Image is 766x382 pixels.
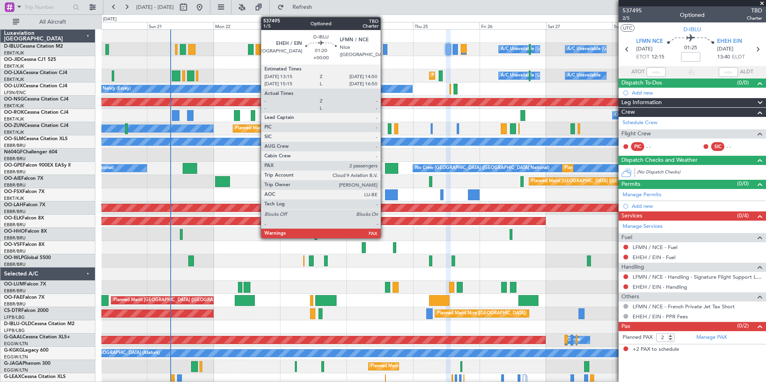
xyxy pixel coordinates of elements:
div: Planned Maint [GEOGRAPHIC_DATA] ([GEOGRAPHIC_DATA] National) [113,294,258,306]
a: G-LEAXCessna Citation XLS [4,374,66,379]
a: OO-NSGCessna Citation CJ4 [4,97,69,102]
span: G-JAGA [4,361,22,366]
div: Sat 27 [546,22,613,29]
button: All Aircraft [9,16,87,28]
a: OO-LXACessna Citation CJ4 [4,70,67,75]
a: D-IBLUCessna Citation M2 [4,44,63,49]
span: ATOT [631,68,645,76]
div: A/C Unavailable [GEOGRAPHIC_DATA] (Ataturk) [60,347,160,359]
button: Refresh [274,1,322,14]
span: TBD [747,6,762,15]
a: LFMN / NCE - French Private Jet Tax Short [633,303,735,310]
span: G-GAAL [4,335,22,340]
a: OO-ZUNCessna Citation CJ4 [4,123,69,128]
span: Services [621,211,642,221]
span: D-IBLU-OLD [4,322,31,326]
a: OO-GPEFalcon 900EX EASy II [4,163,71,168]
span: G-LEAX [4,374,21,379]
span: OO-VSF [4,242,22,247]
span: Leg Information [621,98,662,107]
a: EBKT/KJK [4,129,24,135]
div: Planned Maint Kortrijk-[GEOGRAPHIC_DATA] [235,123,329,135]
a: OO-SLMCessna Citation XLS [4,137,68,141]
a: OO-ROKCessna Citation CJ4 [4,110,69,115]
a: G-JAGAPhenom 300 [4,361,50,366]
span: [DATE] [636,45,653,53]
a: OO-LAHFalcon 7X [4,203,45,207]
span: OO-ZUN [4,123,24,128]
span: OO-FSX [4,189,22,194]
span: ELDT [732,53,745,61]
span: Dispatch Checks and Weather [621,156,697,165]
span: 537495 [623,6,642,15]
div: SIC [711,142,724,151]
span: Others [621,292,639,302]
a: G-KGKGLegacy 600 [4,348,48,353]
a: EBKT/KJK [4,63,24,69]
div: A/C Unavailable [567,70,601,82]
div: Mon 22 [214,22,280,29]
span: Pax [621,322,630,331]
span: (0/2) [737,322,749,330]
div: (No Dispatch Checks) [637,169,766,177]
a: OO-JIDCessna CJ1 525 [4,57,56,62]
a: Manage Permits [623,191,661,199]
div: Thu 25 [413,22,480,29]
span: OO-LAH [4,203,23,207]
span: OO-NSG [4,97,24,102]
div: Sun 28 [612,22,679,29]
div: Add new [632,89,762,96]
a: EBBR/BRU [4,261,26,267]
span: [DATE] [717,45,734,53]
div: No Crew [GEOGRAPHIC_DATA] ([GEOGRAPHIC_DATA] National) [415,162,549,174]
div: Owner [567,334,581,346]
a: G-GAALCessna Citation XLS+ [4,335,70,340]
span: OO-GPE [4,163,23,168]
a: EBBR/BRU [4,288,26,294]
a: EBBR/BRU [4,301,26,307]
div: Sun 21 [147,22,214,29]
div: A/C Unavailable [GEOGRAPHIC_DATA] ([GEOGRAPHIC_DATA] National) [501,70,650,82]
span: Refresh [286,4,319,10]
span: OO-SLM [4,137,23,141]
a: OO-FAEFalcon 7X [4,295,44,300]
a: EBBR/BRU [4,222,26,228]
a: OO-FSXFalcon 7X [4,189,44,194]
a: EBBR/BRU [4,235,26,241]
a: EHEH / EIN - Handling [633,283,687,290]
a: EBKT/KJK [4,50,24,56]
a: D-IBLU-OLDCessna Citation M2 [4,322,75,326]
a: EBBR/BRU [4,156,26,162]
div: Owner [GEOGRAPHIC_DATA]-[GEOGRAPHIC_DATA] [615,109,723,121]
span: Permits [621,180,640,189]
div: [DATE] [103,16,117,23]
span: CS-DTR [4,308,21,313]
label: Planned PAX [623,334,653,342]
a: EBBR/BRU [4,143,26,149]
a: EBKT/KJK [4,76,24,82]
div: A/C Unavailable [GEOGRAPHIC_DATA] ([GEOGRAPHIC_DATA] National) [501,43,650,55]
span: Dispatch To-Dos [621,78,662,88]
button: UTC [621,24,635,32]
span: [DATE] - [DATE] [136,4,174,11]
span: Charter [747,15,762,22]
span: 13:40 [717,53,730,61]
div: Add new [632,203,762,209]
span: All Aircraft [21,19,85,25]
a: N604GFChallenger 604 [4,150,57,155]
a: CS-DTRFalcon 2000 [4,308,48,313]
span: OO-HHO [4,229,25,234]
span: D-IBLU [683,25,701,34]
span: OO-LUM [4,282,24,287]
span: LFMN NCE [636,38,663,46]
a: LFPB/LBG [4,314,25,320]
a: EBBR/BRU [4,248,26,254]
a: EBKT/KJK [4,195,24,201]
div: Planned Maint [GEOGRAPHIC_DATA] ([GEOGRAPHIC_DATA]) [531,175,657,187]
span: Handling [621,263,644,272]
div: Sat 20 [81,22,147,29]
a: OO-LUXCessna Citation CJ4 [4,84,67,88]
a: EBKT/KJK [4,116,24,122]
span: Crew [621,108,635,117]
span: Flight Crew [621,129,651,139]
